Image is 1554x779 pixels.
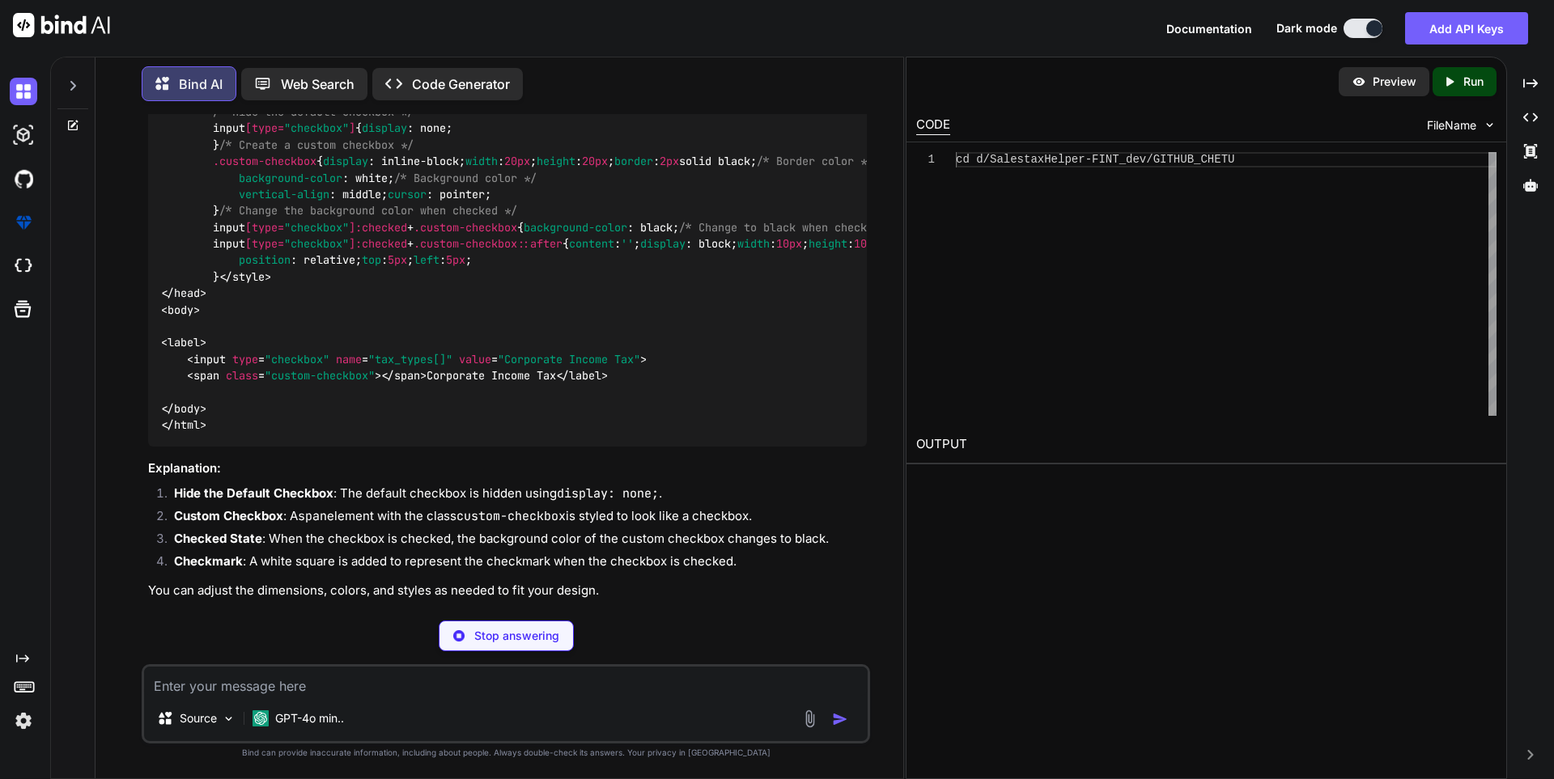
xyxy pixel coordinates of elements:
[1166,20,1252,37] button: Documentation
[504,154,530,168] span: 20px
[226,369,258,383] span: class
[388,187,427,201] span: cursor
[213,121,245,136] span: input
[388,253,407,268] span: 5px
[569,369,601,383] span: label
[232,352,258,366] span: type
[174,286,200,301] span: head
[239,187,329,201] span: vertical-align
[569,236,614,251] span: content
[362,121,407,136] span: display
[265,352,329,366] span: "checkbox"
[660,154,679,168] span: 2px
[161,530,867,552] li: : When the checkbox is checked, the background color of the custom checkbox changes to black.
[245,121,355,136] span: [type= ]
[10,707,37,735] img: settings
[640,236,686,251] span: display
[414,236,517,251] span: .custom-checkbox
[213,236,245,251] span: input
[498,352,640,366] span: "Corporate Income Tax"
[239,253,291,268] span: position
[956,153,1234,166] span: cd d/SalestaxHelper-FINT_dev/GITHUB_CHETU
[809,236,847,251] span: height
[161,485,867,507] li: : The default checkbox is hidden using .
[232,269,265,284] span: style
[161,507,867,530] li: : A element with the class is styled to look like a checkbox.
[355,236,407,251] span: :checked
[161,303,200,317] span: < >
[168,336,200,350] span: label
[174,485,333,501] strong: Hide the Default Checkbox
[621,236,634,251] span: ''
[174,508,283,523] strong: Custom Checkbox
[281,74,355,94] p: Web Search
[916,116,950,135] div: CODE
[414,220,517,235] span: .custom-checkbox
[517,236,563,251] span: ::after
[161,286,206,301] span: </ >
[298,508,327,524] code: span
[465,154,498,168] span: width
[412,74,510,94] p: Code Generator
[213,154,316,168] span: .custom-checkbox
[582,154,608,168] span: 20px
[174,531,262,546] strong: Checked State
[323,154,368,168] span: display
[524,220,627,235] span: background-color
[148,459,867,478] h3: Explanation:
[557,485,659,502] code: display: none;
[456,508,566,524] code: custom-checkbox
[916,152,935,167] div: 1
[1427,117,1476,133] span: FileName
[737,236,770,251] span: width
[161,401,206,416] span: </ >
[275,710,344,726] p: GPT-4o min..
[187,352,647,366] span: < = = = >
[1483,118,1497,132] img: chevron down
[381,369,427,383] span: </ >
[556,369,608,383] span: </ >
[161,418,206,433] span: </ >
[1405,12,1528,44] button: Add API Keys
[474,628,559,644] p: Stop answering
[284,236,349,251] span: "checkbox"
[265,369,375,383] span: "custom-checkbox"
[219,269,271,284] span: </ >
[193,369,219,383] span: span
[336,352,362,366] span: name
[193,352,226,366] span: input
[161,104,1178,284] span: { : none; } { : inline-block; : ; : ; : solid black; : white; : middle; : pointer; } + { : black;...
[446,253,465,268] span: 5px
[174,418,200,433] span: html
[10,78,37,105] img: darkChat
[168,303,193,317] span: body
[148,582,867,600] p: You can adjust the dimensions, colors, and styles as needed to fit your design.
[1276,20,1337,36] span: Dark mode
[1166,22,1252,36] span: Documentation
[679,220,899,235] span: /* Change to black when checked */
[284,121,349,136] span: "checkbox"
[161,336,206,350] span: < >
[187,369,381,383] span: < = >
[459,352,491,366] span: value
[174,401,200,416] span: body
[757,154,873,168] span: /* Border color */
[1463,74,1484,90] p: Run
[10,165,37,193] img: githubDark
[394,171,537,185] span: /* Background color */
[10,209,37,236] img: premium
[906,425,1506,464] h2: OUTPUT
[414,253,439,268] span: left
[13,13,110,37] img: Bind AI
[213,220,245,235] span: input
[362,253,381,268] span: top
[219,204,517,218] span: /* Change the background color when checked */
[245,236,355,251] span: [type= ]
[1352,74,1366,89] img: preview
[394,369,420,383] span: span
[222,712,236,726] img: Pick Models
[174,553,243,569] strong: Checkmark
[239,171,342,185] span: background-color
[284,220,349,235] span: "checkbox"
[161,552,867,575] li: : A white square is added to represent the checkmark when the checkbox is checked.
